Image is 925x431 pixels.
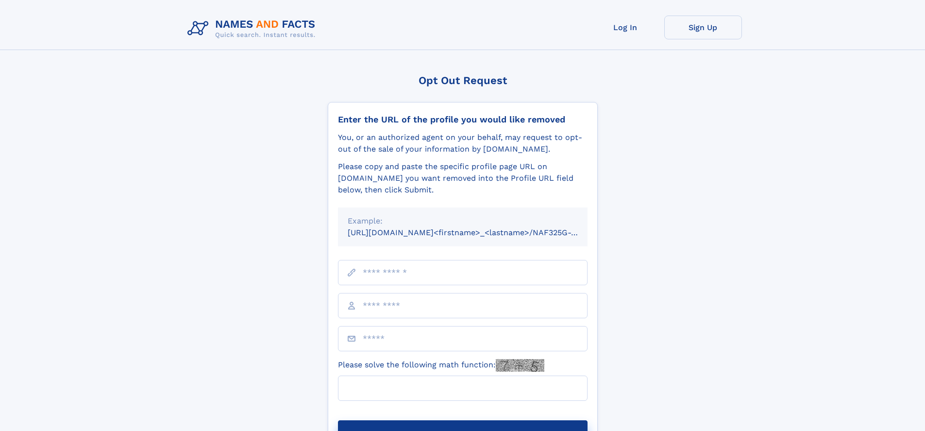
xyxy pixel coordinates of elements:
[328,74,598,86] div: Opt Out Request
[348,228,606,237] small: [URL][DOMAIN_NAME]<firstname>_<lastname>/NAF325G-xxxxxxxx
[338,114,588,125] div: Enter the URL of the profile you would like removed
[338,359,544,372] label: Please solve the following math function:
[338,132,588,155] div: You, or an authorized agent on your behalf, may request to opt-out of the sale of your informatio...
[348,215,578,227] div: Example:
[587,16,664,39] a: Log In
[184,16,323,42] img: Logo Names and Facts
[664,16,742,39] a: Sign Up
[338,161,588,196] div: Please copy and paste the specific profile page URL on [DOMAIN_NAME] you want removed into the Pr...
